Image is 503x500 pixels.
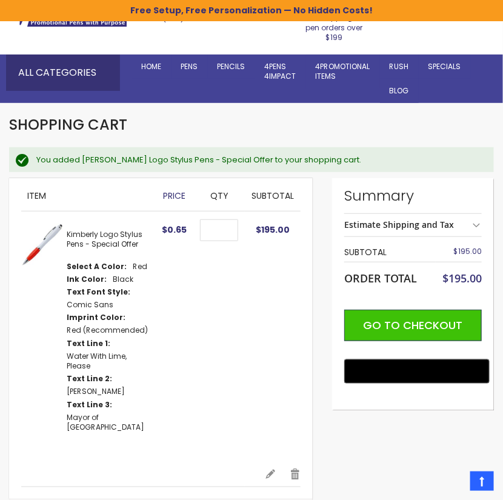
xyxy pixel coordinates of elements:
[67,325,148,335] dd: Red (Recommended)
[256,224,290,236] span: $195.00
[453,246,482,256] span: $195.00
[218,61,245,72] span: Pencils
[306,55,380,88] a: 4PROMOTIONALITEMS
[380,79,419,103] a: Blog
[27,190,46,202] span: Item
[21,224,67,456] a: Kimberly Logo Stylus Pens-Red
[133,262,147,272] dd: Red
[380,55,419,79] a: Rush
[208,55,255,79] a: Pencils
[9,115,127,135] span: Shopping Cart
[67,287,130,297] dt: Text Font Style
[142,61,162,72] span: Home
[67,313,125,322] dt: Imprint Color
[364,318,463,333] span: Go to Checkout
[428,61,461,72] span: Specials
[181,61,198,72] span: Pens
[113,275,133,284] dd: Black
[67,300,113,310] dd: Comic Sans
[344,269,417,285] strong: Order Total
[344,359,490,384] button: Buy with GPay
[344,243,436,262] th: Subtotal
[67,387,125,396] dd: [PERSON_NAME]
[252,190,294,202] span: Subtotal
[470,472,494,491] a: Top
[344,310,482,341] button: Go to Checkout
[67,400,112,410] dt: Text Line 3
[67,374,112,384] dt: Text Line 2
[172,55,208,79] a: Pens
[390,85,409,96] span: Blog
[6,55,120,91] div: All Categories
[419,55,471,79] a: Specials
[163,190,185,202] span: Price
[67,413,150,432] dd: Mayor of [GEOGRAPHIC_DATA]
[316,61,370,81] span: 4PROMOTIONAL ITEMS
[390,61,409,72] span: Rush
[67,352,150,371] dd: Water With Lime, Please
[344,186,482,205] strong: Summary
[21,224,64,266] img: Kimberly Logo Stylus Pens-Red
[36,155,482,165] div: You added [PERSON_NAME] Logo Stylus Pens - Special Offer to your shopping cart.
[67,339,110,348] dt: Text Line 1
[132,55,172,79] a: Home
[297,8,371,42] div: Free shipping on pen orders over $199
[67,262,127,272] dt: Select A Color
[67,229,142,249] a: Kimberly Logo Stylus Pens - Special Offer
[210,190,228,202] span: Qty
[162,224,187,236] span: $0.65
[265,61,296,81] span: 4Pens 4impact
[442,271,482,285] span: $195.00
[67,275,107,284] dt: Ink Color
[344,219,454,230] strong: Estimate Shipping and Tax
[255,55,306,88] a: 4Pens4impact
